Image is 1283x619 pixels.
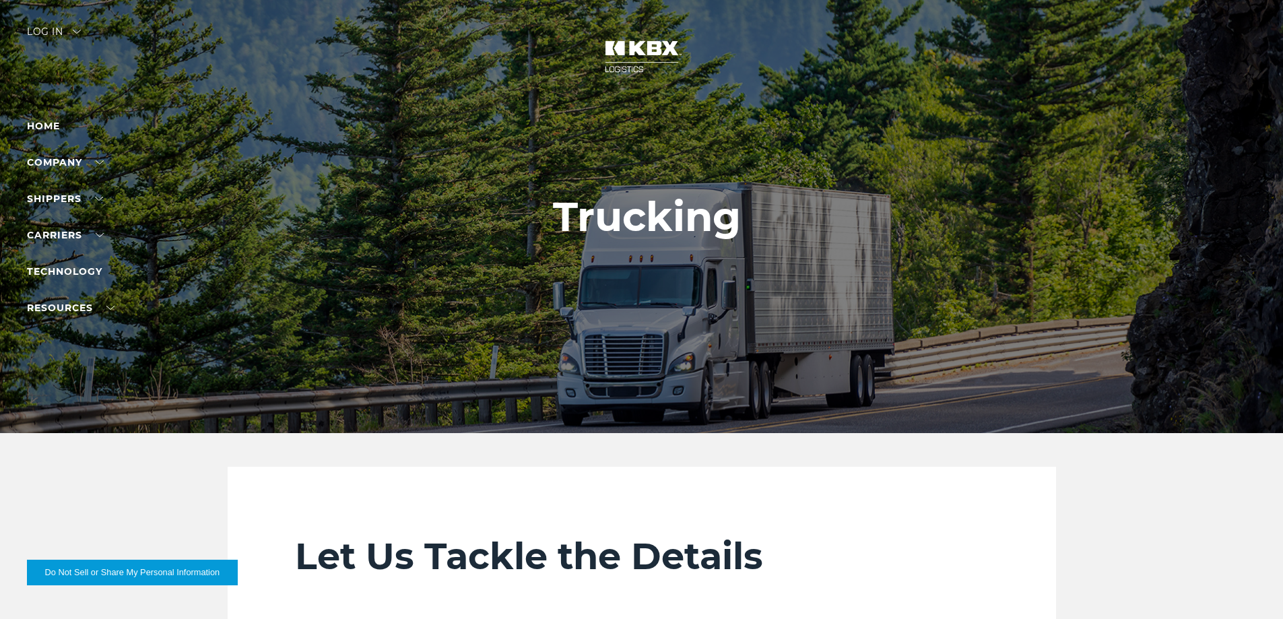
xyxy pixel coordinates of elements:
[73,30,81,34] img: arrow
[27,27,81,46] div: Log in
[27,156,104,168] a: Company
[591,27,692,86] img: kbx logo
[27,265,102,278] a: Technology
[27,193,103,205] a: SHIPPERS
[27,302,114,314] a: RESOURCES
[553,194,741,240] h1: Trucking
[295,534,989,579] h2: Let Us Tackle the Details
[27,560,238,585] button: Do Not Sell or Share My Personal Information
[27,229,104,241] a: Carriers
[27,120,60,132] a: Home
